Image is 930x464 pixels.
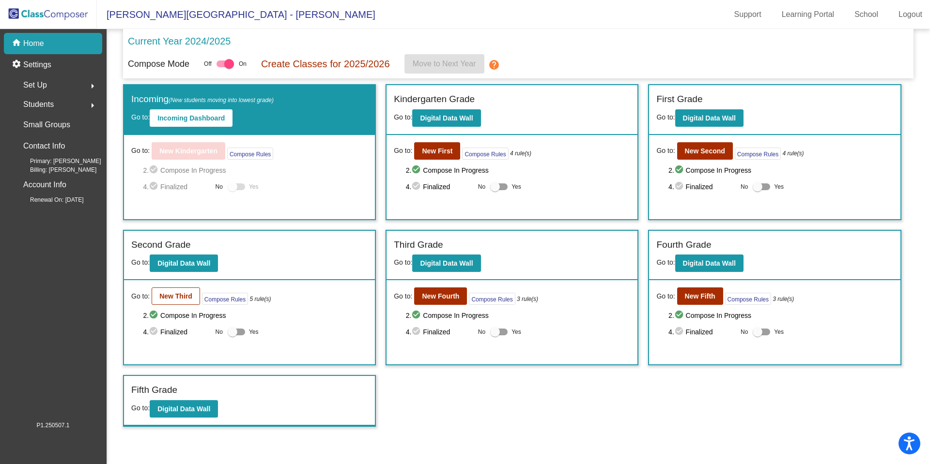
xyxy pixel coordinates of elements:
span: 2. Compose In Progress [143,310,368,321]
b: Digital Data Wall [420,114,473,122]
span: 4. Finalized [143,326,210,338]
span: No [478,182,485,191]
span: 2. Compose In Progress [406,310,631,321]
b: Digital Data Wall [420,259,473,267]
span: Renewal On: [DATE] [15,195,83,204]
span: Go to: [656,291,675,301]
b: Digital Data Wall [157,259,210,267]
label: Incoming [131,92,274,106]
label: Fourth Grade [656,238,711,252]
b: New First [422,147,452,155]
span: Yes [774,326,784,338]
p: Compose Mode [128,58,189,71]
p: Home [23,38,44,49]
span: No [741,182,748,191]
span: 2. Compose In Progress [668,310,893,321]
b: New Fourth [422,292,459,300]
span: Go to: [394,258,412,266]
mat-icon: check_circle [674,165,686,176]
button: Compose Rules [202,293,248,305]
button: Compose Rules [469,293,515,305]
button: New First [414,142,460,160]
mat-icon: check_circle [149,181,160,193]
button: Move to Next Year [404,54,484,74]
i: 4 rule(s) [783,149,804,158]
i: 5 rule(s) [250,295,271,303]
button: Digital Data Wall [412,254,480,272]
button: New Second [677,142,733,160]
a: School [847,7,886,22]
i: 4 rule(s) [510,149,531,158]
button: Digital Data Wall [150,400,218,418]
span: Go to: [656,146,675,156]
span: (New students moving into lowest grade) [169,97,274,104]
b: Digital Data Wall [683,259,736,267]
mat-icon: check_circle [411,181,423,193]
button: Compose Rules [725,293,771,305]
p: Account Info [23,178,66,192]
span: No [216,182,223,191]
span: Go to: [394,291,412,301]
a: Support [727,7,769,22]
span: Billing: [PERSON_NAME] [15,165,96,174]
button: Compose Rules [462,148,508,160]
span: 4. Finalized [668,181,736,193]
a: Learning Portal [774,7,842,22]
span: 2. Compose In Progress [668,165,893,176]
span: No [478,328,485,336]
span: 2. Compose In Progress [406,165,631,176]
p: Settings [23,59,51,71]
mat-icon: check_circle [411,326,423,338]
mat-icon: check_circle [674,310,686,321]
b: New Fifth [685,292,715,300]
b: New Second [685,147,725,155]
b: New Kindergarten [159,147,217,155]
b: Digital Data Wall [157,405,210,413]
span: No [216,328,223,336]
button: Compose Rules [735,148,781,160]
span: Go to: [656,258,675,266]
span: Primary: [PERSON_NAME] [15,157,101,165]
mat-icon: check_circle [674,326,686,338]
p: Current Year 2024/2025 [128,34,231,48]
span: 4. Finalized [668,326,736,338]
span: Move to Next Year [413,60,476,68]
a: Logout [891,7,930,22]
span: Go to: [131,146,150,156]
span: 4. Finalized [143,181,210,193]
span: Yes [511,326,521,338]
mat-icon: check_circle [149,326,160,338]
label: Kindergarten Grade [394,92,475,106]
button: Compose Rules [227,148,273,160]
p: Small Groups [23,118,70,132]
span: Go to: [131,113,150,121]
span: Go to: [656,113,675,121]
button: Digital Data Wall [150,254,218,272]
span: Off [204,60,212,68]
span: Students [23,98,54,111]
i: 3 rule(s) [517,295,538,303]
label: Second Grade [131,238,191,252]
label: Fifth Grade [131,383,177,397]
b: New Third [159,292,192,300]
span: Go to: [131,258,150,266]
button: Incoming Dashboard [150,109,232,127]
mat-icon: check_circle [149,165,160,176]
mat-icon: arrow_right [87,100,98,111]
b: Digital Data Wall [683,114,736,122]
span: Go to: [131,291,150,301]
button: Digital Data Wall [412,109,480,127]
span: Go to: [131,404,150,412]
mat-icon: check_circle [149,310,160,321]
b: Incoming Dashboard [157,114,225,122]
span: Go to: [394,146,412,156]
span: On [239,60,247,68]
mat-icon: check_circle [411,310,423,321]
span: 4. Finalized [406,326,473,338]
span: No [741,328,748,336]
button: New Third [152,287,200,305]
mat-icon: settings [12,59,23,71]
mat-icon: check_circle [674,181,686,193]
span: 2. Compose In Progress [143,165,368,176]
span: Go to: [394,113,412,121]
